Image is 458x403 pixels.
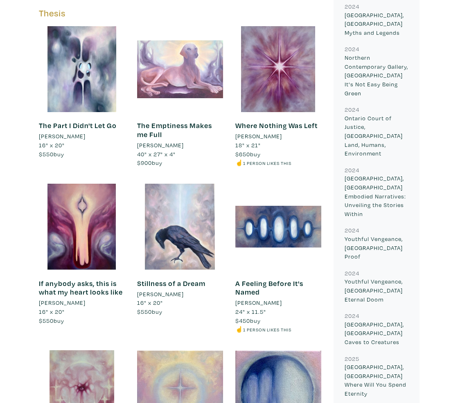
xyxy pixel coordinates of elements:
[235,308,266,315] span: 24" x 11.5"
[137,159,152,167] span: $900
[137,141,223,150] a: [PERSON_NAME]
[345,106,359,113] small: 2024
[345,355,359,362] small: 2025
[137,159,162,167] span: buy
[39,8,321,19] h5: Thesis
[39,141,65,149] span: 16" x 20"
[235,325,321,334] li: ☝️
[39,298,125,307] a: [PERSON_NAME]
[137,290,223,299] a: [PERSON_NAME]
[235,150,250,158] span: $650
[345,45,359,53] small: 2024
[345,11,408,37] p: [GEOGRAPHIC_DATA], [GEOGRAPHIC_DATA] Myths and Legends
[345,362,408,398] p: [GEOGRAPHIC_DATA], [GEOGRAPHIC_DATA] Where Will You Spend Eternity
[137,141,184,150] li: [PERSON_NAME]
[137,308,162,315] span: buy
[39,308,65,315] span: 16" x 20"
[345,277,408,304] p: Youthful Vengeance, [GEOGRAPHIC_DATA] Eternal Doom
[243,160,291,166] small: 1 person likes this
[39,298,86,307] li: [PERSON_NAME]
[137,299,163,306] span: 16" x 20"
[243,326,291,333] small: 1 person likes this
[137,279,205,288] a: Stillness of a Dream
[235,121,318,130] a: Where Nothing Was Left
[39,279,123,297] a: If anybody asks, this is what my heart looks like
[235,132,282,141] li: [PERSON_NAME]
[345,234,408,261] p: Youthful Vengeance, [GEOGRAPHIC_DATA] Proof
[137,308,152,315] span: $550
[345,320,408,347] p: [GEOGRAPHIC_DATA], [GEOGRAPHIC_DATA] Caves to Creatures
[39,132,86,141] li: [PERSON_NAME]
[345,174,408,218] p: [GEOGRAPHIC_DATA], [GEOGRAPHIC_DATA] Embodied Narratives: Unveiling the Stories Within
[39,121,117,130] a: The Part I Didn't Let Go
[137,290,184,299] li: [PERSON_NAME]
[39,150,64,158] span: buy
[345,114,408,158] p: Ontario Court of Justice, [GEOGRAPHIC_DATA] Land, Humans, Environment
[235,150,261,158] span: buy
[345,166,359,174] small: 2024
[235,317,261,324] span: buy
[137,150,176,158] span: 40" x 27" x 4"
[345,2,359,10] small: 2024
[235,279,303,297] a: A Feeling Before It's Named
[235,298,321,307] a: [PERSON_NAME]
[39,317,54,324] span: $550
[345,53,408,97] p: Northern Contemporary Gallery, [GEOGRAPHIC_DATA] It's Not Easy Being Green
[235,132,321,141] a: [PERSON_NAME]
[235,298,282,307] li: [PERSON_NAME]
[345,312,359,320] small: 2024
[235,158,321,167] li: ☝️
[345,269,359,277] small: 2024
[235,141,261,149] span: 18" x 21"
[345,226,359,234] small: 2024
[235,317,250,324] span: $450
[137,121,212,139] a: The Emptiness Makes me Full
[39,150,54,158] span: $550
[39,132,125,141] a: [PERSON_NAME]
[39,317,64,324] span: buy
